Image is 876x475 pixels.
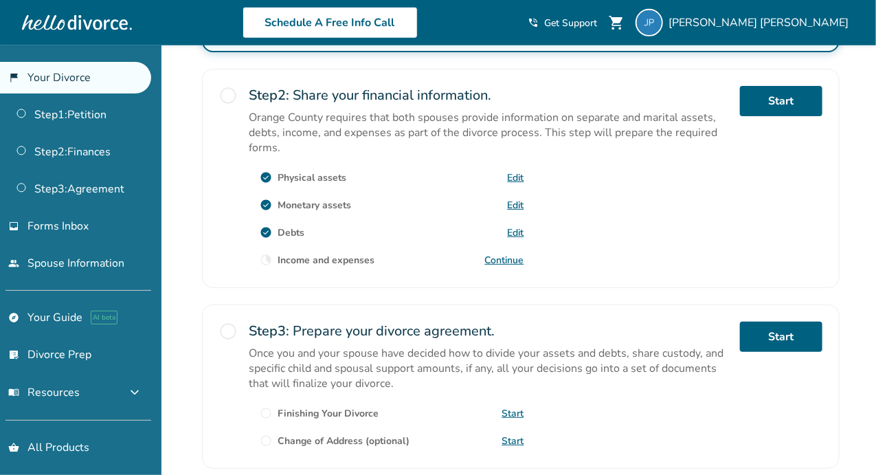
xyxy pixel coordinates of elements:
[8,72,19,83] span: flag_2
[278,226,305,239] div: Debts
[249,86,290,104] strong: Step 2 :
[669,15,854,30] span: [PERSON_NAME] [PERSON_NAME]
[528,17,539,28] span: phone_in_talk
[502,407,524,420] a: Start
[260,407,273,419] span: radio_button_unchecked
[544,16,597,30] span: Get Support
[740,322,822,352] a: Start
[636,9,663,36] img: jp2022@hotmail.com
[278,171,347,184] div: Physical assets
[249,322,290,340] strong: Step 3 :
[260,254,273,266] span: clock_loader_40
[8,442,19,453] span: shopping_basket
[219,322,238,341] span: radio_button_unchecked
[508,171,524,184] a: Edit
[249,86,729,104] h2: Share your financial information.
[278,434,410,448] div: Change of Address (optional)
[249,110,729,155] p: Orange County requires that both spouses provide information on separate and marital assets, debt...
[243,7,418,38] a: Schedule A Free Info Call
[528,16,597,30] a: phone_in_talkGet Support
[608,14,625,31] span: shopping_cart
[278,407,379,420] div: Finishing Your Divorce
[8,387,19,398] span: menu_book
[219,86,238,105] span: radio_button_unchecked
[8,385,80,400] span: Resources
[260,199,273,211] span: check_circle
[260,226,273,239] span: check_circle
[91,311,117,324] span: AI beta
[8,258,19,269] span: people
[508,199,524,212] a: Edit
[807,409,876,475] iframe: Chat Widget
[278,199,352,212] div: Monetary assets
[8,221,19,232] span: inbox
[508,226,524,239] a: Edit
[260,434,273,447] span: radio_button_unchecked
[260,171,273,184] span: check_circle
[485,254,524,267] a: Continue
[249,346,729,391] p: Once you and your spouse have decided how to divide your assets and debts, share custody, and spe...
[502,434,524,448] a: Start
[27,219,89,234] span: Forms Inbox
[740,86,822,116] a: Start
[278,254,375,267] div: Income and expenses
[8,312,19,323] span: explore
[249,322,729,340] h2: Prepare your divorce agreement.
[8,349,19,360] span: list_alt_check
[126,384,143,401] span: expand_more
